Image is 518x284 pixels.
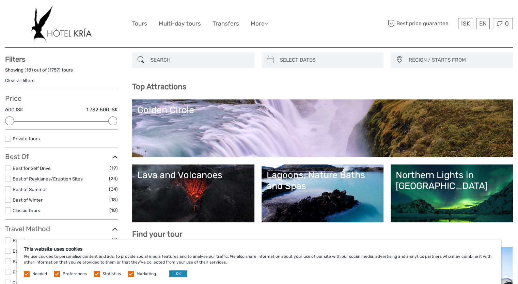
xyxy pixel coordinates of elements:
label: Needed [32,271,47,277]
a: Lava and Volcanoes [137,170,249,217]
a: Private tours [13,136,40,141]
span: (18) [109,196,118,204]
label: 1.732.500 ISK [86,106,118,113]
a: Best of Winter [13,197,43,203]
label: 18 [26,67,31,73]
button: REGION / STARTS FROM [406,54,509,66]
span: Best price guarantee [386,18,456,29]
a: More [251,19,268,29]
div: We use cookies to personalise content and ads, to provide social media features and to analyse ou... [17,239,501,284]
input: SELECT DATES [277,54,380,66]
label: Preferences [63,271,87,277]
a: Tours [132,19,147,29]
a: Classic Tours [13,208,40,213]
a: Northern Lights in [GEOGRAPHIC_DATA] [396,170,508,217]
b: Top Attractions [132,82,186,91]
button: OK [169,270,187,277]
div: Golden Circle [137,105,508,115]
span: (34) [109,185,118,193]
a: Multi-day tours [159,19,201,29]
span: 0 [504,20,510,27]
h3: Travel Method [5,225,118,233]
a: Best of Reykjanes/Eruption Sites [13,176,83,182]
a: Bicycle [13,238,28,243]
p: We're away right now. Please check back later! [10,12,77,17]
div: EN [476,18,490,29]
span: ISK [461,20,470,27]
label: Statistics [103,271,121,277]
span: (23) [109,175,118,183]
label: 1757 [49,67,59,73]
a: Best of Summer [13,187,47,192]
span: (18) [109,206,118,214]
a: Lagoons, Nature Baths and Spas [267,170,379,217]
a: Best for Self Drive [13,165,51,171]
label: 600 ISK [5,106,23,113]
button: Open LiveChat chat widget [78,11,87,19]
a: Boat [13,248,22,254]
strong: Filters [5,55,25,63]
h3: Price [5,94,118,102]
a: Golden Circle [137,105,508,152]
span: (19) [110,164,118,172]
h5: This website uses cookies [24,246,494,252]
h3: Best Of [5,153,118,161]
a: Bus [13,259,21,264]
div: Lagoons, Nature Baths and Spas [267,170,379,192]
div: Lava and Volcanoes [137,170,249,180]
label: Marketing [137,271,156,277]
span: (8) [111,236,118,244]
a: Transfers [213,19,239,29]
div: Showing ( ) out of ( ) tours [5,67,118,77]
div: Northern Lights in [GEOGRAPHIC_DATA] [396,170,508,192]
a: Flying [13,269,25,275]
input: SEARCH [148,54,251,66]
a: Clear all filters [5,78,34,83]
b: Find your tour [132,230,183,239]
img: 532-e91e591f-ac1d-45f7-9962-d0f146f45aa0_logo_big.jpg [31,5,92,42]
